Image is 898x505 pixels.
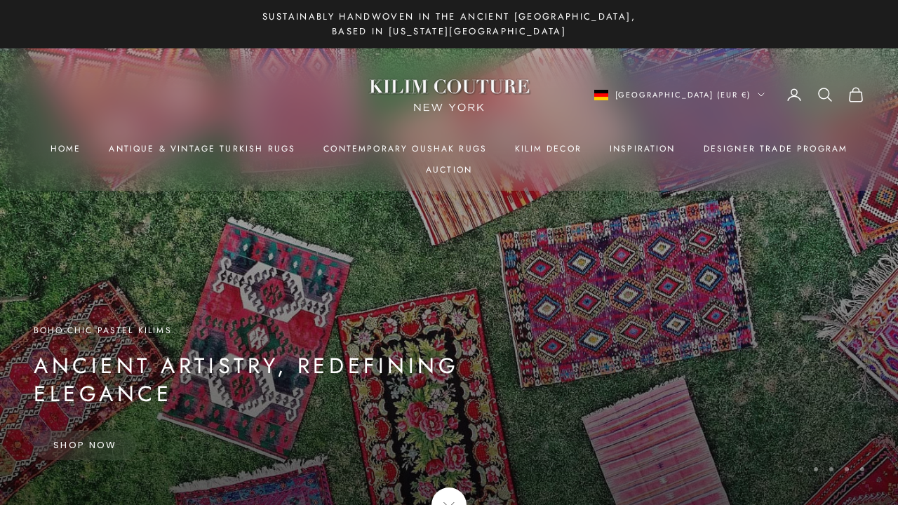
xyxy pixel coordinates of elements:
a: Home [51,142,81,156]
button: Change country or currency [594,88,765,101]
p: Boho-Chic Pastel Kilims [34,323,581,337]
img: Germany [594,90,608,100]
a: Auction [426,163,472,177]
span: [GEOGRAPHIC_DATA] (EUR €) [615,88,751,101]
p: Sustainably Handwoven in the Ancient [GEOGRAPHIC_DATA], Based in [US_STATE][GEOGRAPHIC_DATA] [253,9,645,39]
nav: Primary navigation [34,142,864,177]
a: Antique & Vintage Turkish Rugs [109,142,295,156]
p: Ancient Artistry, Redefining Elegance [34,352,581,408]
summary: Kilim Decor [515,142,582,156]
a: Designer Trade Program [704,142,848,156]
a: Inspiration [610,142,676,156]
a: Contemporary Oushak Rugs [323,142,487,156]
nav: Secondary navigation [594,86,865,103]
a: Shop Now [34,431,137,460]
